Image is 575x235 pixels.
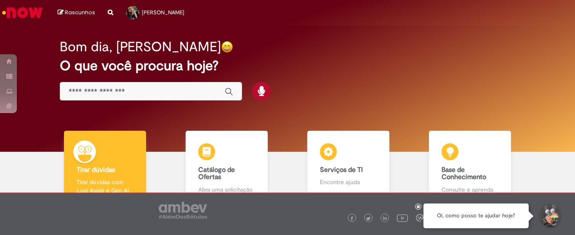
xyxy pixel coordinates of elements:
[77,178,134,195] p: Tirar dúvidas com Lupi Assist e Gen Ai
[320,166,363,174] b: Serviços de TI
[221,41,233,53] img: happy-face.png
[366,217,370,221] img: logo_footer_twitter.png
[166,131,287,203] a: Catálogo de Ofertas Abra uma solicitação
[350,217,354,221] img: logo_footer_facebook.png
[58,9,95,17] a: Rascunhos
[77,166,115,174] b: Tirar dúvidas
[397,212,408,223] img: logo_footer_youtube.png
[409,131,531,203] a: Base de Conhecimento Consulte e aprenda
[416,214,423,222] img: logo_footer_workplace.png
[60,58,515,73] h2: O que você procura hoje?
[442,166,486,182] b: Base de Conhecimento
[198,185,256,194] p: Abra uma solicitação
[198,166,235,182] b: Catálogo de Ofertas
[423,203,529,228] div: Oi, como posso te ajudar hoje?
[1,4,44,21] img: ServiceNow
[383,216,387,221] img: logo_footer_linkedin.png
[60,40,221,54] h2: Bom dia, [PERSON_NAME]
[287,131,409,203] a: Serviços de TI Encontre ajuda
[65,8,95,16] span: Rascunhos
[142,9,184,16] span: [PERSON_NAME]
[44,131,166,203] a: Tirar dúvidas Tirar dúvidas com Lupi Assist e Gen Ai
[442,185,499,194] p: Consulte e aprenda
[320,178,377,186] p: Encontre ajuda
[159,202,207,219] img: logo_footer_ambev_rotulo_gray.png
[537,203,562,229] button: Iniciar Conversa de Suporte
